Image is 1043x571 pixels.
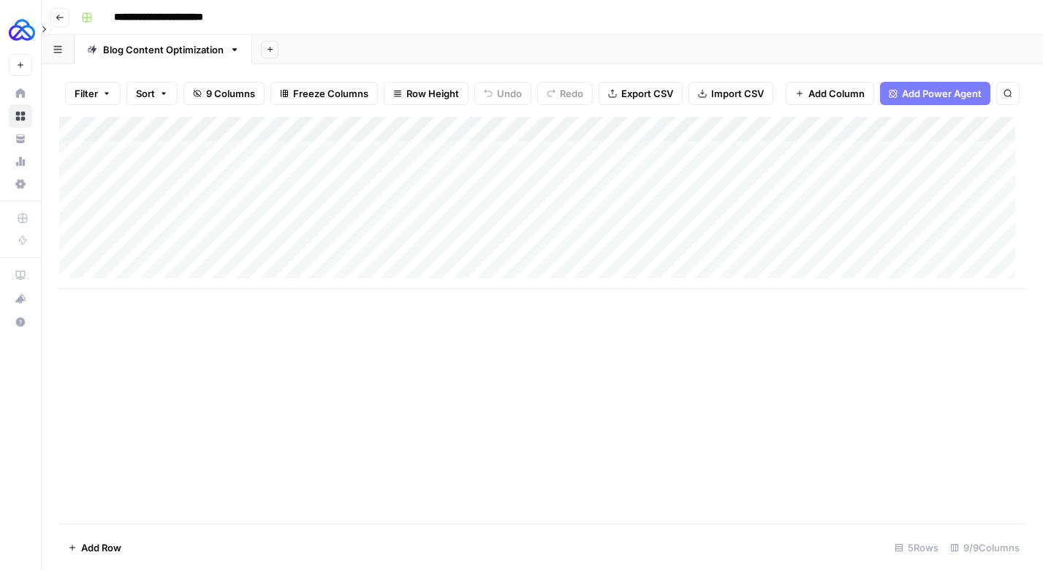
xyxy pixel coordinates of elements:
span: Import CSV [711,86,764,101]
button: Add Column [786,82,874,105]
a: Browse [9,104,32,128]
button: Sort [126,82,178,105]
a: Home [9,82,32,105]
button: Add Power Agent [880,82,990,105]
button: 9 Columns [183,82,265,105]
span: Add Column [808,86,865,101]
span: Add Row [81,540,121,555]
button: Freeze Columns [270,82,378,105]
button: Redo [537,82,593,105]
span: Sort [136,86,155,101]
a: Blog Content Optimization [75,35,252,64]
span: Freeze Columns [293,86,368,101]
button: Row Height [384,82,469,105]
a: AirOps Academy [9,264,32,287]
a: Settings [9,172,32,196]
a: Your Data [9,127,32,150]
a: Usage [9,150,32,173]
button: Import CSV [689,82,773,105]
button: Add Row [59,536,130,559]
span: Add Power Agent [902,86,982,101]
button: What's new? [9,287,32,310]
button: Undo [474,82,531,105]
button: Help + Support [9,310,32,334]
div: 5 Rows [889,536,944,559]
div: Blog Content Optimization [103,42,224,57]
span: 9 Columns [206,86,255,101]
div: 9/9 Columns [944,536,1025,559]
div: What's new? [10,288,31,310]
img: AUQ Logo [9,17,35,43]
span: Row Height [406,86,459,101]
span: Export CSV [621,86,673,101]
span: Redo [560,86,583,101]
button: Workspace: AUQ [9,12,32,48]
span: Undo [497,86,522,101]
span: Filter [75,86,98,101]
button: Export CSV [599,82,683,105]
button: Filter [65,82,121,105]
